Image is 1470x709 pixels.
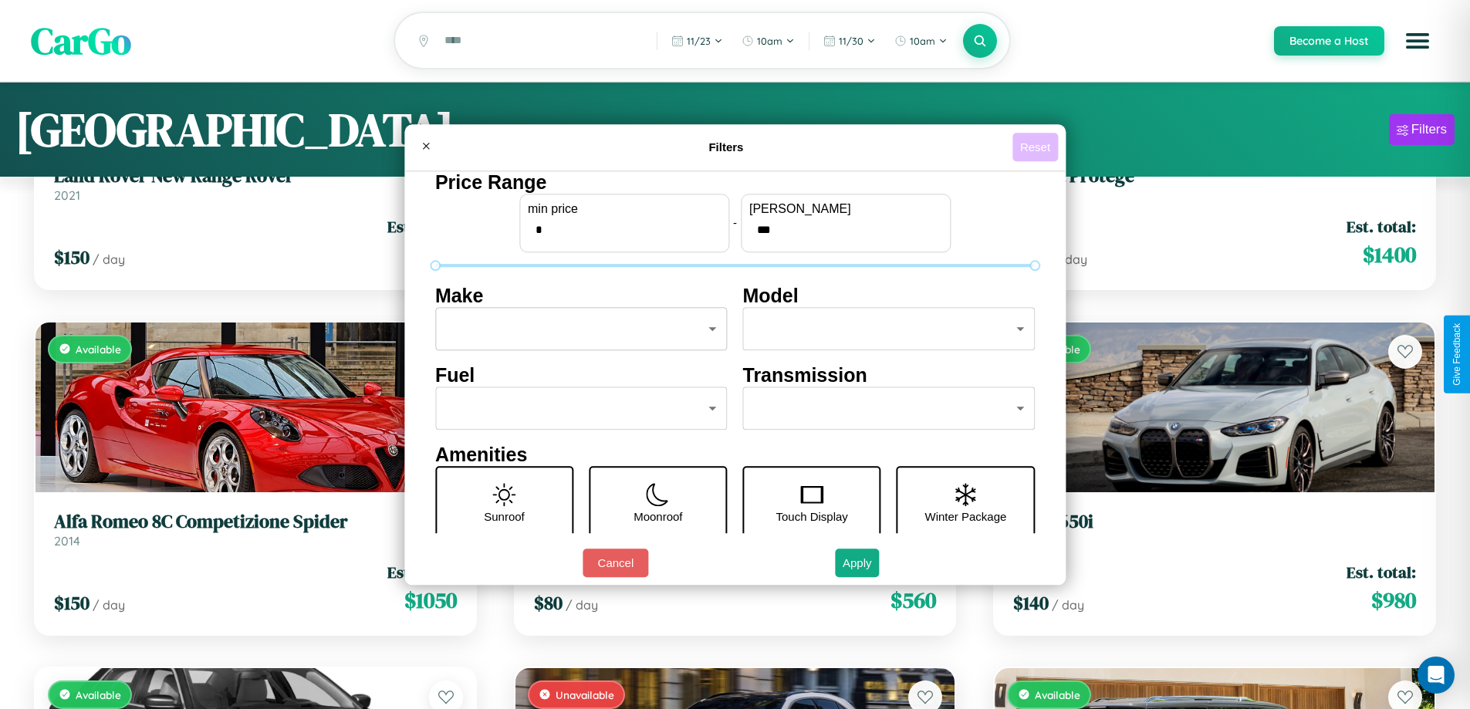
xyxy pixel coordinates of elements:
[54,533,80,549] span: 2014
[435,444,1035,466] h4: Amenities
[54,165,457,187] h3: Land Rover New Range Rover
[1035,688,1080,701] span: Available
[93,252,125,267] span: / day
[435,171,1035,194] h4: Price Range
[528,202,721,216] label: min price
[1055,252,1087,267] span: / day
[484,506,525,527] p: Sunroof
[910,35,935,47] span: 10am
[54,187,80,203] span: 2021
[816,29,884,53] button: 11/30
[1012,133,1058,161] button: Reset
[743,364,1036,387] h4: Transmission
[1013,511,1416,533] h3: BMW 650i
[1371,585,1416,616] span: $ 980
[54,511,457,549] a: Alfa Romeo 8C Competizione Spider2014
[1013,590,1049,616] span: $ 140
[556,688,614,701] span: Unavailable
[734,29,803,53] button: 10am
[534,590,563,616] span: $ 80
[93,597,125,613] span: / day
[54,590,90,616] span: $ 150
[387,215,457,238] span: Est. total:
[54,165,457,203] a: Land Rover New Range Rover2021
[54,511,457,533] h3: Alfa Romeo 8C Competizione Spider
[890,585,936,616] span: $ 560
[749,202,942,216] label: [PERSON_NAME]
[1418,657,1455,694] div: Open Intercom Messenger
[1363,239,1416,270] span: $ 1400
[835,549,880,577] button: Apply
[743,285,1036,307] h4: Model
[634,506,682,527] p: Moonroof
[76,343,121,356] span: Available
[440,140,1012,154] h4: Filters
[925,506,1007,527] p: Winter Package
[733,212,737,233] p: -
[31,15,131,66] span: CarGo
[839,35,863,47] span: 11 / 30
[1411,122,1447,137] div: Filters
[1451,323,1462,386] div: Give Feedback
[387,561,457,583] span: Est. total:
[76,688,121,701] span: Available
[566,597,598,613] span: / day
[1347,561,1416,583] span: Est. total:
[435,364,728,387] h4: Fuel
[15,98,454,161] h1: [GEOGRAPHIC_DATA]
[664,29,731,53] button: 11/23
[583,549,648,577] button: Cancel
[1013,165,1416,187] h3: Mazda Protege
[687,35,711,47] span: 11 / 23
[757,35,782,47] span: 10am
[1052,597,1084,613] span: / day
[1347,215,1416,238] span: Est. total:
[1274,26,1384,56] button: Become a Host
[887,29,955,53] button: 10am
[404,585,457,616] span: $ 1050
[1396,19,1439,62] button: Open menu
[1013,511,1416,549] a: BMW 650i2016
[1389,114,1455,145] button: Filters
[54,245,90,270] span: $ 150
[435,285,728,307] h4: Make
[776,506,847,527] p: Touch Display
[1013,165,1416,203] a: Mazda Protege2019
